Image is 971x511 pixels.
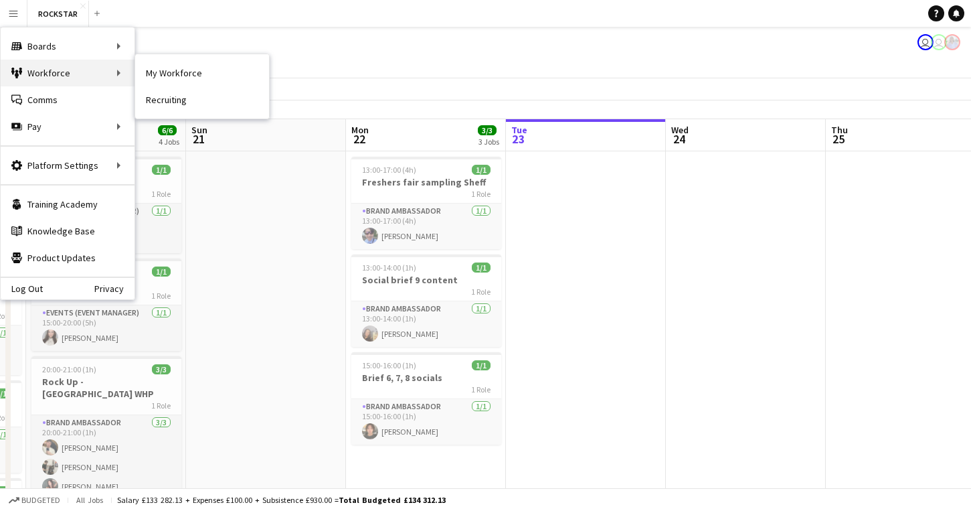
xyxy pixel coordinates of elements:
app-job-card: 15:00-16:00 (1h)1/1Brief 6, 7, 8 socials1 RoleBrand Ambassador1/115:00-16:00 (1h)[PERSON_NAME] [351,352,501,445]
a: My Workforce [135,60,269,86]
span: 3/3 [478,125,497,135]
a: Training Academy [1,191,135,218]
span: 25 [829,131,848,147]
app-job-card: 13:00-14:00 (1h)1/1Social brief 9 content1 RoleBrand Ambassador1/113:00-14:00 (1h)[PERSON_NAME] [351,254,501,347]
span: 1/1 [152,165,171,175]
span: Wed [671,124,689,136]
span: 13:00-17:00 (4h) [362,165,416,175]
a: Knowledge Base [1,218,135,244]
span: 1 Role [151,291,171,301]
span: 24 [669,131,689,147]
span: 23 [509,131,527,147]
span: 21 [189,131,207,147]
span: 1 Role [471,189,491,199]
span: 1 Role [151,189,171,199]
h3: Rock Up - [GEOGRAPHIC_DATA] WHP [31,376,181,400]
a: Log Out [1,283,43,294]
app-job-card: 13:00-17:00 (4h)1/1Freshers fair sampling Sheff1 RoleBrand Ambassador1/113:00-17:00 (4h)[PERSON_N... [351,157,501,249]
span: 15:00-16:00 (1h) [362,360,416,370]
h3: Freshers fair sampling Sheff [351,176,501,188]
span: Total Budgeted £134 312.13 [339,495,446,505]
h3: Brief 6, 7, 8 socials [351,372,501,384]
div: Workforce [1,60,135,86]
span: 1/1 [472,360,491,370]
span: 1/1 [152,267,171,277]
span: All jobs [74,495,106,505]
a: Comms [1,86,135,113]
span: 1 Role [471,384,491,394]
div: 3 Jobs [478,137,499,147]
span: 1 Role [471,287,491,297]
div: Boards [1,33,135,60]
span: Mon [351,124,369,136]
app-user-avatar: Ed Harvey [931,34,947,50]
app-card-role: Brand Ambassador1/113:00-17:00 (4h)[PERSON_NAME] [351,204,501,249]
div: Salary £133 282.13 + Expenses £100.00 + Subsistence £930.00 = [117,495,446,505]
span: 6/6 [158,125,177,135]
div: Pay [1,113,135,140]
span: 22 [349,131,369,147]
app-job-card: 20:00-21:00 (1h)3/3Rock Up - [GEOGRAPHIC_DATA] WHP1 RoleBrand Ambassador3/320:00-21:00 (1h)[PERSO... [31,356,181,500]
span: Sun [191,124,207,136]
span: 1/1 [472,165,491,175]
span: Budgeted [21,496,60,505]
span: 1 Role [151,400,171,411]
span: 1/1 [472,263,491,273]
app-card-role: Brand Ambassador1/113:00-14:00 (1h)[PERSON_NAME] [351,301,501,347]
span: 20:00-21:00 (1h) [42,364,96,374]
span: Tue [511,124,527,136]
span: 13:00-14:00 (1h) [362,263,416,273]
app-card-role: Events (Event Manager)1/115:00-20:00 (5h)[PERSON_NAME] [31,305,181,351]
a: Recruiting [135,86,269,113]
button: ROCKSTAR [27,1,89,27]
app-user-avatar: Ed Harvey [917,34,934,50]
div: 4 Jobs [159,137,179,147]
span: Thu [831,124,848,136]
app-user-avatar: Lucy Hillier [944,34,960,50]
a: Privacy [94,283,135,294]
app-card-role: Brand Ambassador1/115:00-16:00 (1h)[PERSON_NAME] [351,399,501,445]
app-job-card: 15:00-20:00 (5h)1/1Rock up - day fever1 RoleEvents (Event Manager)1/115:00-20:00 (5h)[PERSON_NAME] [31,259,181,351]
button: Budgeted [7,493,62,508]
a: Product Updates [1,244,135,271]
app-card-role: Brand Ambassador3/320:00-21:00 (1h)[PERSON_NAME][PERSON_NAME][PERSON_NAME] [31,415,181,500]
h3: Social brief 9 content [351,274,501,286]
span: 3/3 [152,364,171,374]
div: Platform Settings [1,152,135,179]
